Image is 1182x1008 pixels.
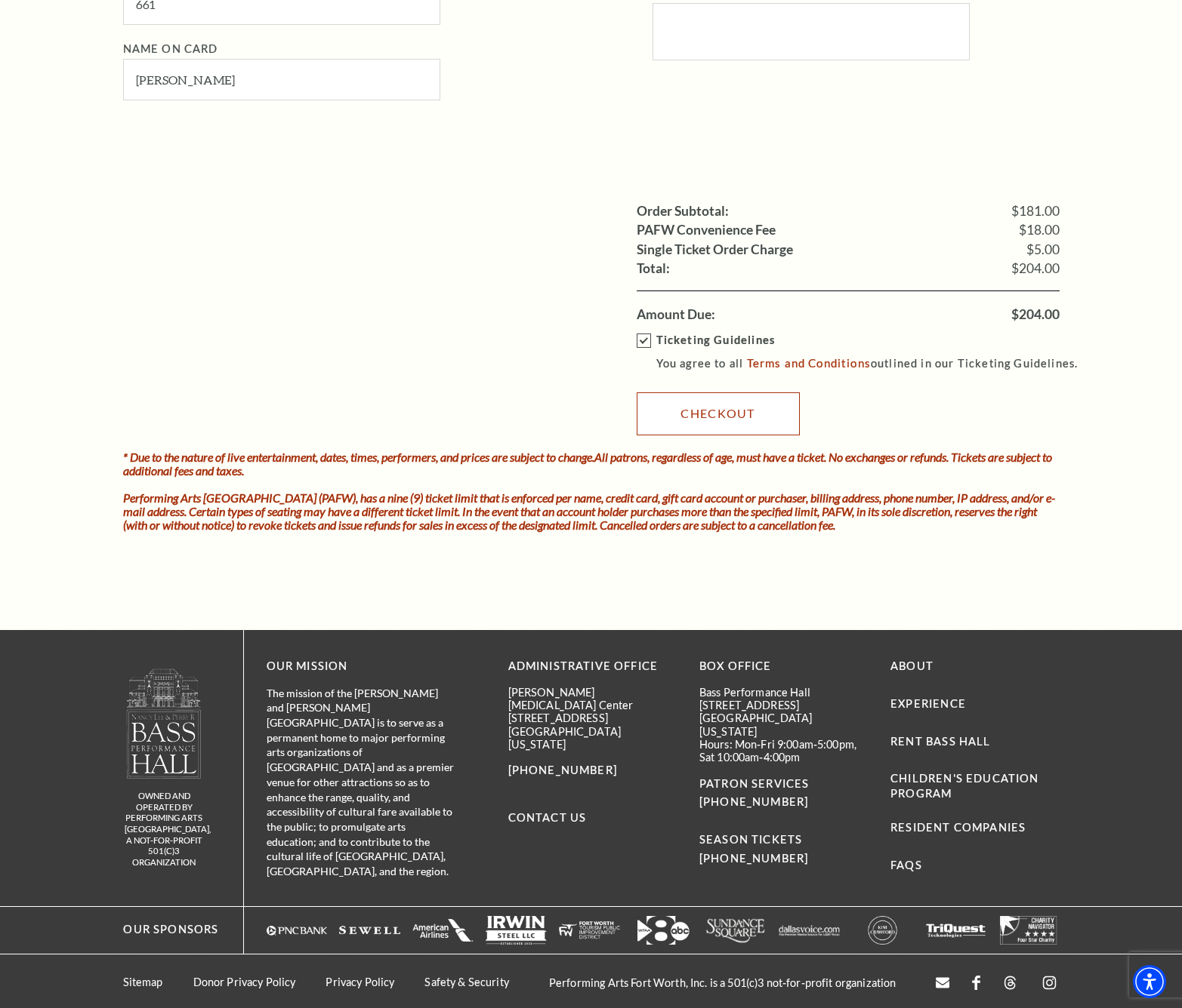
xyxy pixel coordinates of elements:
span: $181.00 [1011,204,1060,218]
p: Bass Performance Hall [699,686,868,699]
img: Logo of Irwin Steel LLC, featuring the company name in bold letters with a simple design. [486,916,547,945]
a: Children's Education Program [890,772,1038,800]
div: Accessibility Menu [1133,965,1166,998]
p: [PHONE_NUMBER] [508,761,677,780]
img: A circular logo with the text "KIM CLASSIFIED" in the center, featuring a bold, modern design. [852,916,913,945]
label: Order Subtotal: [637,204,729,218]
img: Logo of Sundance Square, featuring stylized text in white. [705,916,767,945]
a: The image is completely blank or white. - open in a new tab [412,916,474,945]
label: Name on Card [123,42,218,55]
img: Logo of PNC Bank in white text with a triangular symbol. [267,916,328,945]
span: $204.00 [1011,262,1060,275]
label: Amount Due: [637,308,715,321]
a: The image is completely blank or white. - open in a new tab [925,916,986,945]
p: BOX OFFICE [699,657,868,676]
a: Logo of Sundance Square, featuring stylized text in white. - open in a new tab [705,916,767,945]
p: owned and operated by Performing Arts [GEOGRAPHIC_DATA], A NOT-FOR-PROFIT 501(C)3 ORGANIZATION [125,791,204,868]
i: Performing Arts [GEOGRAPHIC_DATA] (PAFW), has a nine (9) ticket limit that is enforced per name, ... [123,490,1055,532]
p: [STREET_ADDRESS] [508,711,677,724]
a: About [890,659,934,672]
p: You agree to all [656,354,1092,373]
span: $5.00 [1026,243,1060,257]
a: threads.com - open in a new tab [1003,976,1017,990]
p: PATRON SERVICES [PHONE_NUMBER] [699,775,868,813]
a: FAQs [890,859,922,871]
span: outlined in our Ticketing Guidelines. [871,357,1078,370]
a: instagram - open in a new tab [1040,973,1059,992]
strong: Ticketing Guidelines [656,333,775,346]
a: The image features a simple white background with text that appears to be a logo or brand name. -... [779,916,840,945]
p: [GEOGRAPHIC_DATA][US_STATE] [699,711,868,738]
img: Logo featuring the number "8" with an arrow and "abc" in a modern design. [632,916,693,945]
a: Logo featuring the number "8" with an arrow and "abc" in a modern design. - open in a new tab [632,916,693,945]
a: A circular logo with the text "KIM CLASSIFIED" in the center, featuring a bold, modern design. - ... [852,916,913,945]
a: Checkout [637,392,800,435]
img: The image features a simple white background with text that appears to be a logo or brand name. [779,916,840,945]
img: The image is completely blank or white. [339,916,400,945]
a: The image is completely blank or white. - open in a new tab [998,916,1060,945]
a: Resident Companies [890,821,1026,834]
i: * Due to the nature of live entertainment, dates, times, performers, and prices are subject to ch... [123,450,1052,478]
img: The image is completely blank or white. [998,916,1060,945]
p: [GEOGRAPHIC_DATA][US_STATE] [508,725,677,751]
a: The image is completely blank or white. - open in a new tab [339,916,400,945]
p: The mission of the [PERSON_NAME] and [PERSON_NAME][GEOGRAPHIC_DATA] is to serve as a permanent ho... [267,686,455,879]
span: $18.00 [1019,223,1060,237]
a: Privacy Policy [326,976,394,988]
p: OUR MISSION [267,657,455,676]
a: facebook - open in a new tab [972,976,980,990]
img: owned and operated by Performing Arts Fort Worth, A NOT-FOR-PROFIT 501(C)3 ORGANIZATION [125,668,202,779]
a: Logo of Irwin Steel LLC, featuring the company name in bold letters with a simple design. - open ... [486,916,547,945]
a: Rent Bass Hall [890,735,990,748]
img: The image is completely blank or white. [925,916,986,945]
p: [PERSON_NAME][MEDICAL_DATA] Center [508,686,677,712]
img: The image is completely blank or white. [412,916,474,945]
a: Open this option - open in a new tab [936,976,949,988]
label: Total: [637,262,670,275]
p: SEASON TICKETS [PHONE_NUMBER] [699,812,868,868]
a: Donor Privacy Policy [193,976,296,988]
label: Single Ticket Order Charge [637,243,793,257]
p: Performing Arts Fort Worth, Inc. is a 501(c)3 not-for-profit organization [534,976,912,989]
p: [STREET_ADDRESS] [699,699,868,711]
p: Administrative Office [508,657,677,676]
a: Terms and Conditions [747,356,871,370]
strong: All patrons, regardless of age, must have a ticket [594,450,824,464]
a: Sitemap [123,976,163,988]
img: The image is completely blank or white. [559,916,620,945]
p: Hours: Mon-Fri 9:00am-5:00pm, Sat 10:00am-4:00pm [699,738,868,764]
label: PAFW Convenience Fee [637,223,776,237]
p: Our Sponsors [109,920,218,939]
a: Contact Us [508,811,587,824]
textarea: Text area [653,3,970,60]
a: Safety & Security [424,976,508,988]
a: Experience [890,697,966,710]
span: $204.00 [1011,308,1060,321]
a: Logo of PNC Bank in white text with a triangular symbol. - open in a new tab - target website may... [267,916,328,945]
